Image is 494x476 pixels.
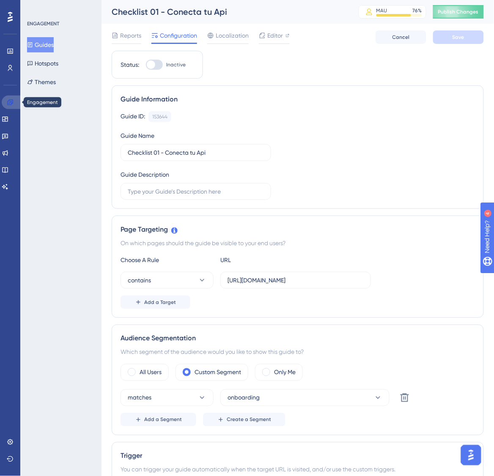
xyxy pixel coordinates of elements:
[27,37,54,52] button: Guides
[220,389,390,406] button: onboarding
[128,187,264,196] input: Type your Guide’s Description here
[121,295,190,309] button: Add a Target
[121,451,475,461] div: Trigger
[27,74,56,90] button: Themes
[413,7,422,14] div: 76 %
[121,94,475,104] div: Guide Information
[112,6,338,18] div: Checklist 01 - Conecta tu Api
[121,334,475,344] div: Audience Segmentation
[216,30,249,41] span: Localization
[144,299,176,306] span: Add a Target
[152,113,167,120] div: 153644
[160,30,197,41] span: Configuration
[274,367,296,378] label: Only Me
[121,170,169,180] div: Guide Description
[166,61,186,68] span: Inactive
[121,111,145,122] div: Guide ID:
[121,224,475,235] div: Page Targeting
[458,443,484,468] iframe: UserGuiding AI Assistant Launcher
[267,30,283,41] span: Editor
[121,238,475,248] div: On which pages should the guide be visible to your end users?
[433,30,484,44] button: Save
[227,416,271,423] span: Create a Segment
[203,413,285,427] button: Create a Segment
[220,255,313,265] div: URL
[59,4,61,11] div: 4
[121,413,196,427] button: Add a Segment
[376,7,387,14] div: MAU
[438,8,479,15] span: Publish Changes
[228,276,364,285] input: yourwebsite.com/path
[392,34,410,41] span: Cancel
[128,148,264,157] input: Type your Guide’s Name here
[121,465,475,475] div: You can trigger your guide automatically when the target URL is visited, and/or use the custom tr...
[121,272,214,289] button: contains
[453,34,464,41] span: Save
[144,416,182,423] span: Add a Segment
[120,30,141,41] span: Reports
[121,131,154,141] div: Guide Name
[128,393,151,403] span: matches
[20,2,53,12] span: Need Help?
[121,255,214,265] div: Choose A Rule
[140,367,162,378] label: All Users
[27,56,58,71] button: Hotspots
[228,393,260,403] span: onboarding
[121,389,214,406] button: matches
[128,275,151,285] span: contains
[121,60,139,70] div: Status:
[27,20,59,27] div: ENGAGEMENT
[195,367,241,378] label: Custom Segment
[376,30,426,44] button: Cancel
[433,5,484,19] button: Publish Changes
[121,347,475,357] div: Which segment of the audience would you like to show this guide to?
